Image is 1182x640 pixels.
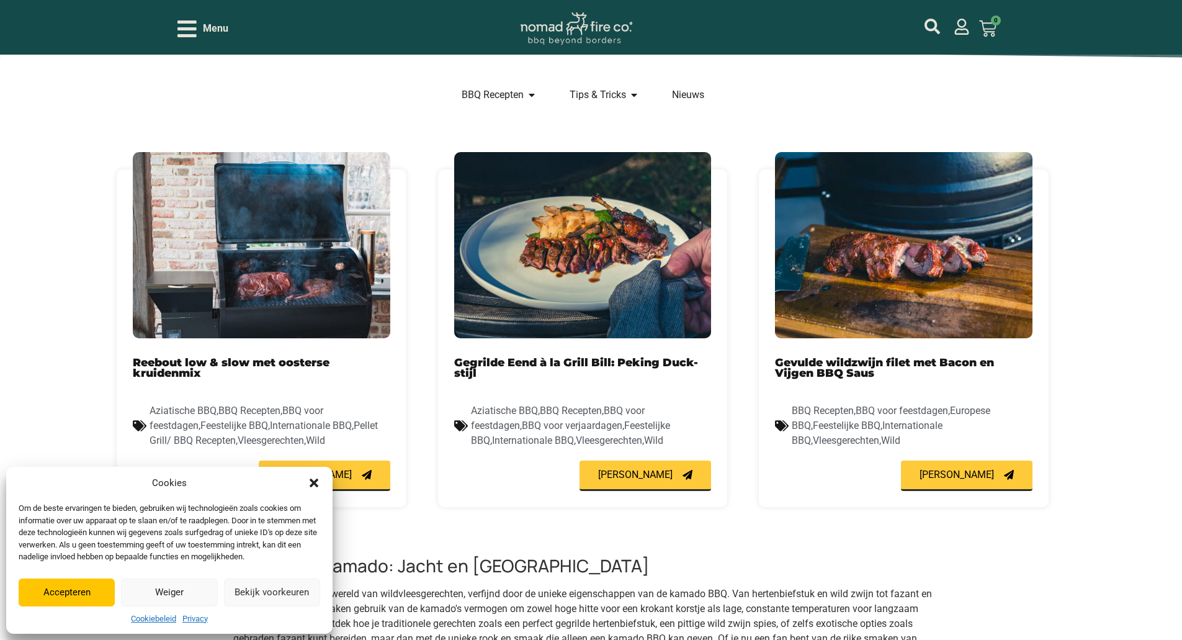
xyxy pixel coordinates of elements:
a: mijn account [925,19,940,34]
a: Wild [881,435,900,446]
img: peking eend recept op de kamado [454,152,712,338]
button: Bekijk voorkeuren [224,579,320,606]
div: Om de beste ervaringen te bieden, gebruiken wij technologieën zoals cookies om informatie over uw... [19,502,319,563]
a: Reebout low & slow met oosterse kruidenmix [133,356,329,380]
button: Accepteren [19,579,115,606]
a: Feestelijke BBQ [200,420,268,431]
span: Menu [203,21,228,36]
a: Internationale BBQ [492,435,574,446]
span: , , , , , , , [150,405,378,446]
a: BBQ Recepten [540,405,602,417]
div: Cookies [152,476,187,490]
a: Gegrilde Eend à la Grill Bill: Peking Duck-stijl [454,356,698,380]
a: BBQ Recepten [792,405,854,417]
a: [PERSON_NAME] [580,461,711,491]
img: Reebout op de pellet grill [133,152,390,338]
button: Weiger [121,579,217,606]
span: [PERSON_NAME] [598,470,673,480]
div: Dialog sluiten [308,477,320,489]
a: BBQ voor feestdagen [150,405,323,431]
span: , , , , , , , [471,405,670,446]
h3: Wild op de Kamado: Jacht en [GEOGRAPHIC_DATA] [233,556,933,577]
a: Cookiebeleid [131,613,176,625]
a: [PERSON_NAME] [259,461,390,491]
a: Pellet Grill/ BBQ Recepten [150,420,378,446]
a: Privacy [182,613,208,625]
img: wildzwijn bbq recept [775,152,1032,338]
a: Aziatische BBQ [471,405,538,417]
a: BBQ Recepten [462,88,524,102]
div: Open/Close Menu [177,18,228,40]
a: Internationale BBQ [792,420,942,446]
a: BBQ voor feestdagen [471,405,645,431]
span: , , , , , , [792,405,990,446]
a: Gevulde wildzwijn filet met Bacon en Vijgen BBQ Saus [775,356,994,380]
a: Wild [306,435,325,446]
a: BBQ voor feestdagen [856,405,948,417]
a: Tips & Tricks [570,88,626,102]
span: 0 [991,16,1001,25]
img: Nomad Logo [521,12,632,45]
a: BBQ Recepten [218,405,280,417]
a: [PERSON_NAME] [901,461,1032,491]
a: Europese BBQ [792,405,990,431]
a: Feestelijke BBQ [471,420,670,446]
a: Nieuws [672,88,704,102]
a: Vleesgerechten [813,435,879,446]
a: BBQ voor verjaardagen [522,420,622,431]
a: Feestelijke BBQ [813,420,880,431]
span: [PERSON_NAME] [920,470,994,480]
a: Vleesgerechten [238,435,304,446]
a: Wild [644,435,663,446]
a: 0 [964,12,1011,45]
a: mijn account [954,19,970,35]
a: Internationale BBQ [270,420,352,431]
a: Vleesgerechten [576,435,642,446]
a: Aziatische BBQ [150,405,217,417]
